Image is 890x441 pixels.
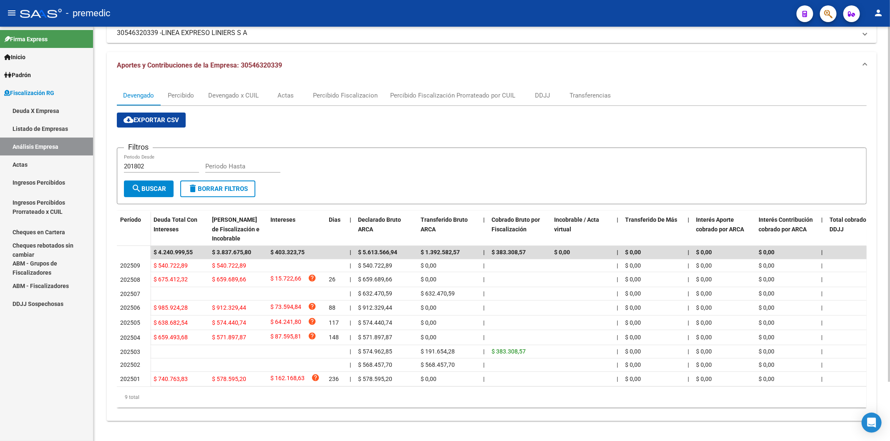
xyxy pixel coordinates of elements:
[278,91,294,100] div: Actas
[821,216,823,223] span: |
[421,304,436,311] span: $ 0,00
[66,4,111,23] span: - premedic
[346,211,355,248] datatable-header-cell: |
[212,334,246,341] span: $ 571.897,87
[313,91,378,100] div: Percibido Fiscalizacion
[862,413,882,433] div: Open Intercom Messenger
[150,211,209,248] datatable-header-cell: Deuda Total Con Intereses
[421,216,468,233] span: Transferido Bruto ARCA
[358,290,392,297] span: $ 632.470,59
[696,334,712,341] span: $ 0,00
[625,249,641,256] span: $ 0,00
[124,180,174,197] button: Buscar
[617,348,618,355] span: |
[120,319,140,326] span: 202505
[617,276,618,283] span: |
[358,276,392,283] span: $ 659.689,66
[625,361,641,368] span: $ 0,00
[688,276,689,283] span: |
[7,8,17,18] mat-icon: menu
[329,276,335,283] span: 26
[688,249,689,256] span: |
[688,304,689,311] span: |
[4,70,31,80] span: Padrón
[212,304,246,311] span: $ 912.329,44
[117,113,186,128] button: Exportar CSV
[421,249,460,256] span: $ 1.392.582,57
[492,249,526,256] span: $ 383.308,57
[421,290,455,297] span: $ 632.470,59
[358,361,392,368] span: $ 568.457,70
[625,262,641,269] span: $ 0,00
[821,249,823,256] span: |
[488,211,551,248] datatable-header-cell: Cobrado Bruto por Fiscalización
[117,61,282,69] span: Aportes y Contribuciones de la Empresa: 30546320339
[421,361,455,368] span: $ 568.457,70
[483,334,484,341] span: |
[821,319,822,326] span: |
[483,249,485,256] span: |
[421,319,436,326] span: $ 0,00
[120,334,140,341] span: 202504
[688,361,689,368] span: |
[759,348,774,355] span: $ 0,00
[120,376,140,382] span: 202501
[570,91,611,100] div: Transferencias
[161,28,247,38] span: LINEA EXPRESO LINIERS S A
[759,376,774,382] span: $ 0,00
[270,317,301,328] span: $ 64.241,80
[821,290,822,297] span: |
[120,276,140,283] span: 202508
[696,290,712,297] span: $ 0,00
[350,216,351,223] span: |
[554,249,570,256] span: $ 0,00
[755,211,818,248] datatable-header-cell: Interés Contribución cobrado por ARCA
[154,334,188,341] span: $ 659.493,68
[759,361,774,368] span: $ 0,00
[390,91,515,100] div: Percibido Fiscalización Prorrateado por CUIL
[123,91,154,100] div: Devengado
[4,88,54,98] span: Fiscalización RG
[483,290,484,297] span: |
[120,262,140,269] span: 202509
[270,249,305,256] span: $ 403.323,75
[483,216,485,223] span: |
[208,91,259,100] div: Devengado x CUIL
[759,334,774,341] span: $ 0,00
[350,376,351,382] span: |
[329,376,339,382] span: 236
[270,332,301,343] span: $ 87.595,81
[617,361,618,368] span: |
[350,276,351,283] span: |
[270,373,305,385] span: $ 162.168,63
[483,348,484,355] span: |
[821,262,822,269] span: |
[617,319,618,326] span: |
[821,376,822,382] span: |
[696,216,744,233] span: Interés Aporte cobrado por ARCA
[355,211,417,248] datatable-header-cell: Declarado Bruto ARCA
[483,304,484,311] span: |
[483,361,484,368] span: |
[613,211,622,248] datatable-header-cell: |
[212,319,246,326] span: $ 574.440,74
[492,216,540,233] span: Cobrado Bruto por Fiscalización
[154,376,188,382] span: $ 740.763,83
[329,319,339,326] span: 117
[421,376,436,382] span: $ 0,00
[325,211,346,248] datatable-header-cell: Dias
[358,348,392,355] span: $ 574.962,85
[358,262,392,269] span: $ 540.722,89
[696,262,712,269] span: $ 0,00
[421,348,455,355] span: $ 191.654,28
[358,249,397,256] span: $ 5.613.566,94
[551,211,613,248] datatable-header-cell: Incobrable / Acta virtual
[117,211,150,246] datatable-header-cell: Período
[554,216,599,233] span: Incobrable / Acta virtual
[492,348,526,355] span: $ 383.308,57
[617,249,618,256] span: |
[212,376,246,382] span: $ 578.595,20
[821,276,822,283] span: |
[421,262,436,269] span: $ 0,00
[308,332,316,340] i: help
